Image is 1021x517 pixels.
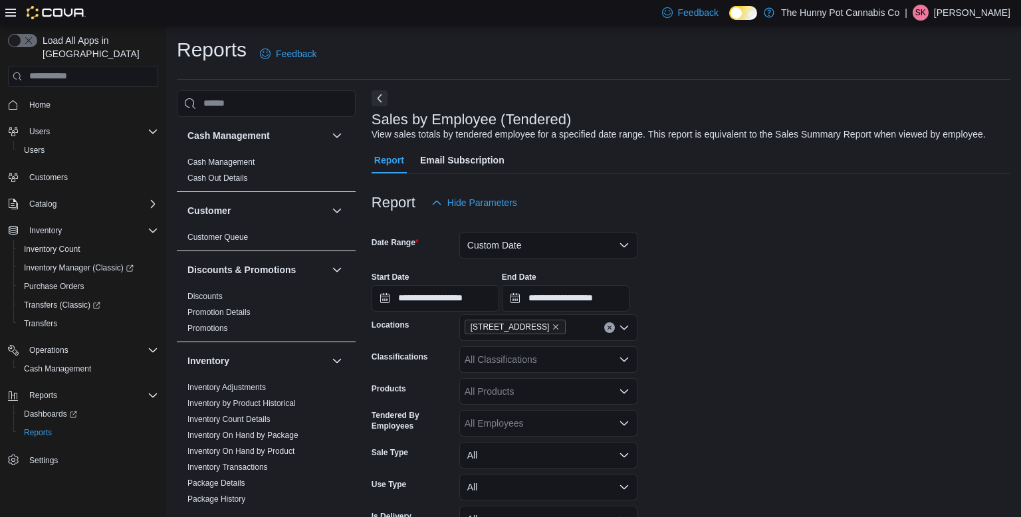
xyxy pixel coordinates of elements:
a: Transfers (Classic) [13,296,164,314]
div: Discounts & Promotions [177,288,356,342]
button: Open list of options [619,322,629,333]
span: Reports [29,390,57,401]
span: Operations [29,345,68,356]
span: Cash Management [187,157,255,167]
a: Inventory On Hand by Product [187,447,294,456]
button: Users [24,124,55,140]
button: Operations [24,342,74,358]
nav: Complex example [8,90,158,504]
span: Discounts [187,291,223,302]
label: Locations [372,320,409,330]
a: Purchase Orders [19,278,90,294]
button: Open list of options [619,354,629,365]
span: Inventory [24,223,158,239]
button: Users [13,141,164,159]
button: Users [3,122,164,141]
a: Transfers [19,316,62,332]
div: Customer [177,229,356,251]
span: Reports [24,427,52,438]
button: Purchase Orders [13,277,164,296]
p: | [905,5,907,21]
button: Inventory [329,353,345,369]
span: Load All Apps in [GEOGRAPHIC_DATA] [37,34,158,60]
label: Date Range [372,237,419,248]
div: Sarah Kailan [913,5,929,21]
button: Inventory [3,221,164,240]
span: Inventory Transactions [187,462,268,472]
span: Inventory On Hand by Package [187,430,298,441]
a: Promotions [187,324,228,333]
span: Promotion Details [187,307,251,318]
span: Dashboards [19,406,158,422]
span: Inventory Count [19,241,158,257]
label: Use Type [372,479,406,490]
span: Users [19,142,158,158]
span: Transfers [24,318,57,329]
span: Feedback [678,6,719,19]
span: Customers [24,169,158,185]
p: The Hunny Pot Cannabis Co [781,5,899,21]
button: Hide Parameters [426,189,522,216]
a: Package History [187,494,245,504]
a: Dashboards [19,406,82,422]
span: Purchase Orders [24,281,84,292]
h1: Reports [177,37,247,63]
button: Open list of options [619,386,629,397]
button: Clear input [604,322,615,333]
button: All [459,474,637,500]
span: 2173 Yonge St [465,320,566,334]
input: Dark Mode [729,6,757,20]
span: Email Subscription [420,147,505,173]
span: Inventory by Product Historical [187,398,296,409]
span: Cash Management [24,363,91,374]
span: Operations [24,342,158,358]
input: Press the down key to open a popover containing a calendar. [502,285,629,312]
span: Dark Mode [729,20,730,21]
a: Inventory Transactions [187,463,268,472]
button: Discounts & Promotions [329,262,345,278]
button: Catalog [3,195,164,213]
a: Reports [19,425,57,441]
button: All [459,442,637,468]
h3: Inventory [187,354,229,367]
button: Open list of options [619,418,629,429]
button: Reports [3,386,164,405]
a: Users [19,142,50,158]
a: Cash Management [19,361,96,377]
span: Reports [19,425,158,441]
a: Inventory by Product Historical [187,399,296,408]
span: Package Details [187,478,245,488]
button: Transfers [13,314,164,333]
span: Transfers (Classic) [24,300,100,310]
h3: Report [372,195,415,211]
span: Reports [24,387,158,403]
img: Cova [27,6,86,19]
span: Dashboards [24,409,77,419]
button: Home [3,95,164,114]
span: Customers [29,172,68,183]
button: Catalog [24,196,62,212]
button: Customers [3,167,164,187]
a: Inventory Adjustments [187,383,266,392]
div: Cash Management [177,154,356,191]
h3: Discounts & Promotions [187,263,296,276]
a: Feedback [255,41,322,67]
span: Inventory Manager (Classic) [24,262,134,273]
span: Cash Management [19,361,158,377]
a: Inventory Count Details [187,415,271,424]
a: Package Details [187,478,245,488]
span: Inventory [29,225,62,236]
button: Custom Date [459,232,637,258]
span: Home [29,100,51,110]
button: Operations [3,341,164,360]
span: Transfers [19,316,158,332]
button: Inventory Count [13,240,164,258]
button: Cash Management [13,360,164,378]
label: Start Date [372,272,409,282]
input: Press the down key to open a popover containing a calendar. [372,285,499,312]
a: Transfers (Classic) [19,297,106,313]
button: Discounts & Promotions [187,263,326,276]
span: Inventory Count Details [187,414,271,425]
a: Discounts [187,292,223,301]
